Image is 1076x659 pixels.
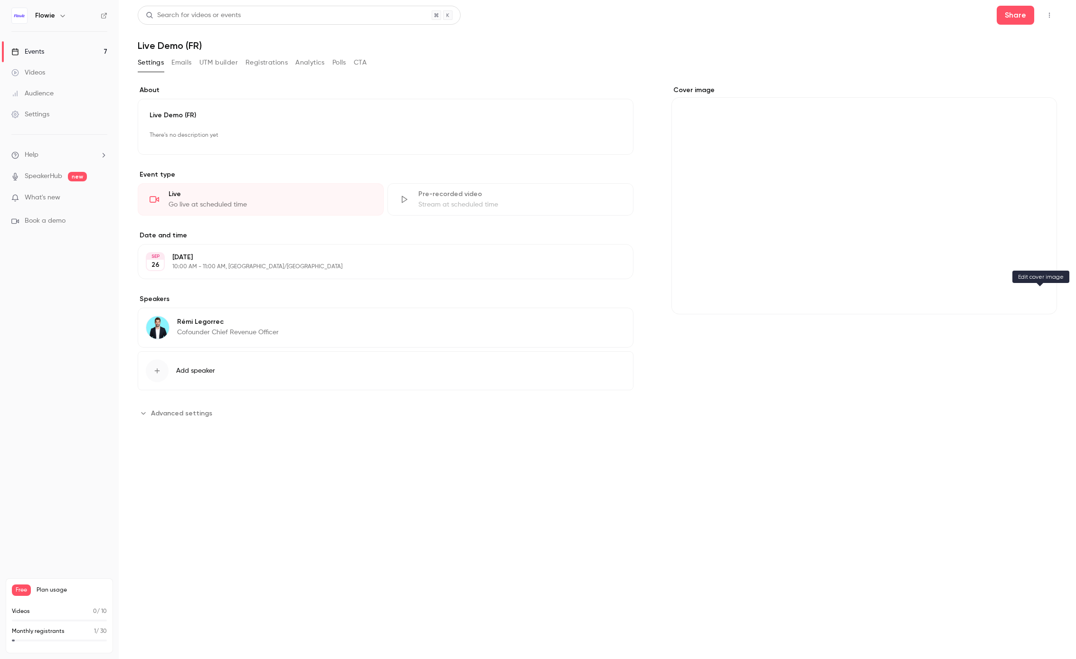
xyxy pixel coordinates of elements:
span: new [68,172,87,181]
span: Advanced settings [151,408,212,418]
h6: Flowie [35,11,55,20]
div: Go live at scheduled time [169,200,372,209]
button: Registrations [245,55,288,70]
p: Live Demo (FR) [150,111,622,120]
p: Event type [138,170,633,179]
div: Settings [11,110,49,119]
button: Advanced settings [138,405,218,421]
div: Rémi LegorrecRémi LegorrecCofounder Chief Revenue Officer [138,308,633,348]
div: Pre-recorded video [418,189,622,199]
p: / 30 [94,627,107,636]
span: 0 [93,609,97,614]
iframe: Noticeable Trigger [96,194,107,202]
div: Pre-recorded videoStream at scheduled time [387,183,633,216]
section: Advanced settings [138,405,633,421]
div: Videos [11,68,45,77]
label: Date and time [138,231,633,240]
div: Audience [11,89,54,98]
span: Plan usage [37,586,107,594]
p: 26 [151,260,160,270]
div: Stream at scheduled time [418,200,622,209]
p: Rémi Legorrec [177,317,279,327]
button: Polls [332,55,346,70]
span: Free [12,584,31,596]
div: SEP [147,253,164,260]
button: Settings [138,55,164,70]
p: Videos [12,607,30,616]
span: Help [25,150,38,160]
span: What's new [25,193,60,203]
button: Add speaker [138,351,633,390]
p: / 10 [93,607,107,616]
label: Cover image [671,85,1057,95]
p: There's no description yet [150,128,622,143]
img: Flowie [12,8,27,23]
div: Search for videos or events [146,10,241,20]
div: Events [11,47,44,56]
button: CTA [354,55,367,70]
button: Share [997,6,1034,25]
span: Book a demo [25,216,66,226]
p: Cofounder Chief Revenue Officer [177,328,279,337]
h1: Live Demo (FR) [138,40,1057,51]
span: 1 [94,629,96,634]
p: Monthly registrants [12,627,65,636]
p: 10:00 AM - 11:00 AM, [GEOGRAPHIC_DATA]/[GEOGRAPHIC_DATA] [172,263,583,271]
p: [DATE] [172,253,583,262]
li: help-dropdown-opener [11,150,107,160]
button: Emails [171,55,191,70]
button: UTM builder [199,55,238,70]
img: Rémi Legorrec [146,316,169,339]
button: Analytics [295,55,325,70]
label: About [138,85,633,95]
section: Cover image [671,85,1057,314]
label: Speakers [138,294,633,304]
a: SpeakerHub [25,171,62,181]
div: LiveGo live at scheduled time [138,183,384,216]
span: Add speaker [176,366,215,376]
div: Live [169,189,372,199]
